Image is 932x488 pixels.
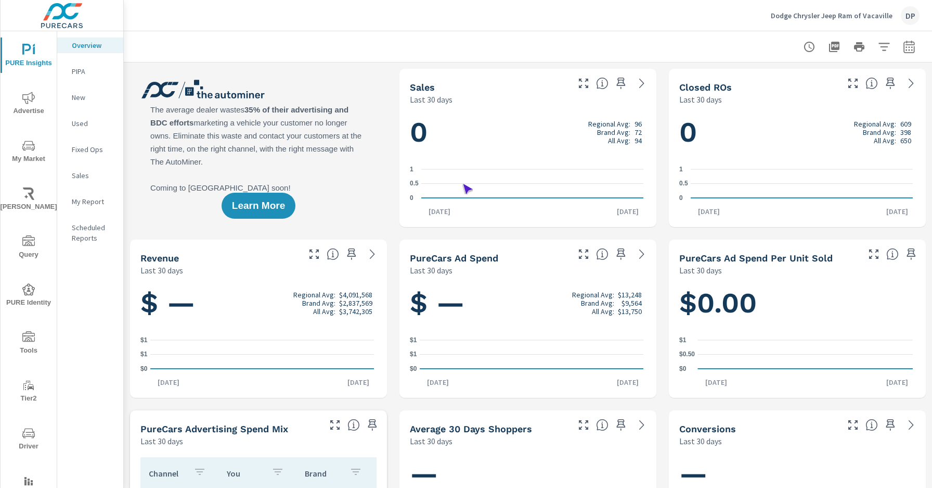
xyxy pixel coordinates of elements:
p: Last 30 days [140,435,183,447]
h5: Sales [410,82,435,93]
text: $1 [410,351,417,358]
p: Brand Avg: [863,128,896,136]
p: Regional Avg: [588,120,630,128]
h5: PureCars Advertising Spend Mix [140,423,288,434]
a: See more details in report [903,417,920,433]
h1: $ — [140,285,377,321]
p: [DATE] [421,206,458,217]
div: DP [901,6,920,25]
p: Last 30 days [410,264,452,277]
h5: PureCars Ad Spend [410,253,498,264]
button: Make Fullscreen [845,75,861,92]
div: Fixed Ops [57,142,123,157]
p: Dodge Chrysler Jeep Ram of Vacaville [771,11,892,20]
h1: 0 [679,115,915,150]
span: Save this to your personalized report [343,246,360,262]
span: Advertise [4,92,54,117]
p: Last 30 days [410,93,452,106]
text: 0.5 [410,180,419,187]
span: Total cost of media for all PureCars channels for the selected dealership group over the selected... [596,248,609,260]
p: Scheduled Reports [72,222,115,243]
span: My Market [4,140,54,165]
button: Apply Filters [874,36,895,57]
span: Save this to your personalized report [903,246,920,262]
p: [DATE] [691,206,727,217]
span: PURE Identity [4,283,54,309]
a: See more details in report [633,75,650,92]
p: Regional Avg: [854,120,896,128]
text: 0 [410,194,413,202]
div: Sales [57,168,123,183]
p: 650 [900,136,911,145]
span: Average cost of advertising per each vehicle sold at the dealer over the selected date range. The... [886,248,899,260]
a: See more details in report [633,417,650,433]
p: 398 [900,128,911,136]
p: Last 30 days [679,435,722,447]
span: A rolling 30 day total of daily Shoppers on the dealership website, averaged over the selected da... [596,419,609,431]
div: My Report [57,194,123,209]
p: Brand [305,468,341,479]
p: Last 30 days [410,435,452,447]
p: 96 [635,120,642,128]
button: Make Fullscreen [845,417,861,433]
text: $1 [679,336,687,344]
text: 0 [679,194,683,202]
p: New [72,92,115,103]
p: Overview [72,40,115,51]
p: [DATE] [879,377,915,387]
a: See more details in report [364,246,381,262]
p: [DATE] [420,377,456,387]
text: $1 [140,336,148,344]
p: $3,742,305 [339,307,372,316]
p: All Avg: [313,307,335,316]
span: Save this to your personalized report [882,417,899,433]
p: [DATE] [879,206,915,217]
button: "Export Report to PDF" [824,36,845,57]
h5: Revenue [140,253,179,264]
h1: $ — [410,285,646,321]
button: Select Date Range [899,36,920,57]
text: $0 [679,365,687,372]
p: Regional Avg: [293,291,335,299]
span: This table looks at how you compare to the amount of budget you spend per channel as opposed to y... [347,419,360,431]
span: Number of Repair Orders Closed by the selected dealership group over the selected time range. [So... [865,77,878,90]
span: Driver [4,427,54,453]
p: Last 30 days [679,93,722,106]
p: [DATE] [150,377,187,387]
button: Learn More [222,193,295,219]
p: Channel [149,468,185,479]
div: Used [57,116,123,131]
span: Save this to your personalized report [613,75,629,92]
p: Last 30 days [140,264,183,277]
text: $1 [410,336,417,344]
text: $1 [140,351,148,358]
a: See more details in report [903,75,920,92]
text: $0 [140,365,148,372]
p: Fixed Ops [72,144,115,155]
span: Tier2 [4,379,54,405]
p: $13,750 [618,307,642,316]
p: Brand Avg: [597,128,630,136]
p: $13,248 [618,291,642,299]
span: Save this to your personalized report [613,246,629,262]
span: The number of dealer-specified goals completed by a visitor. [Source: This data is provided by th... [865,419,878,431]
h5: Average 30 Days Shoppers [410,423,532,434]
p: 94 [635,136,642,145]
span: Total sales revenue over the selected date range. [Source: This data is sourced from the dealer’s... [327,248,339,260]
p: Brand Avg: [302,299,335,307]
button: Print Report [849,36,870,57]
h5: Conversions [679,423,736,434]
p: 72 [635,128,642,136]
p: PIPA [72,66,115,77]
text: 1 [679,166,683,173]
button: Make Fullscreen [575,417,592,433]
p: Last 30 days [679,264,722,277]
h1: $0.00 [679,285,915,321]
span: Save this to your personalized report [613,417,629,433]
button: Make Fullscreen [575,75,592,92]
span: Tools [4,331,54,357]
span: Save this to your personalized report [364,417,381,433]
p: Used [72,118,115,129]
p: You [227,468,263,479]
p: Brand Avg: [581,299,614,307]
